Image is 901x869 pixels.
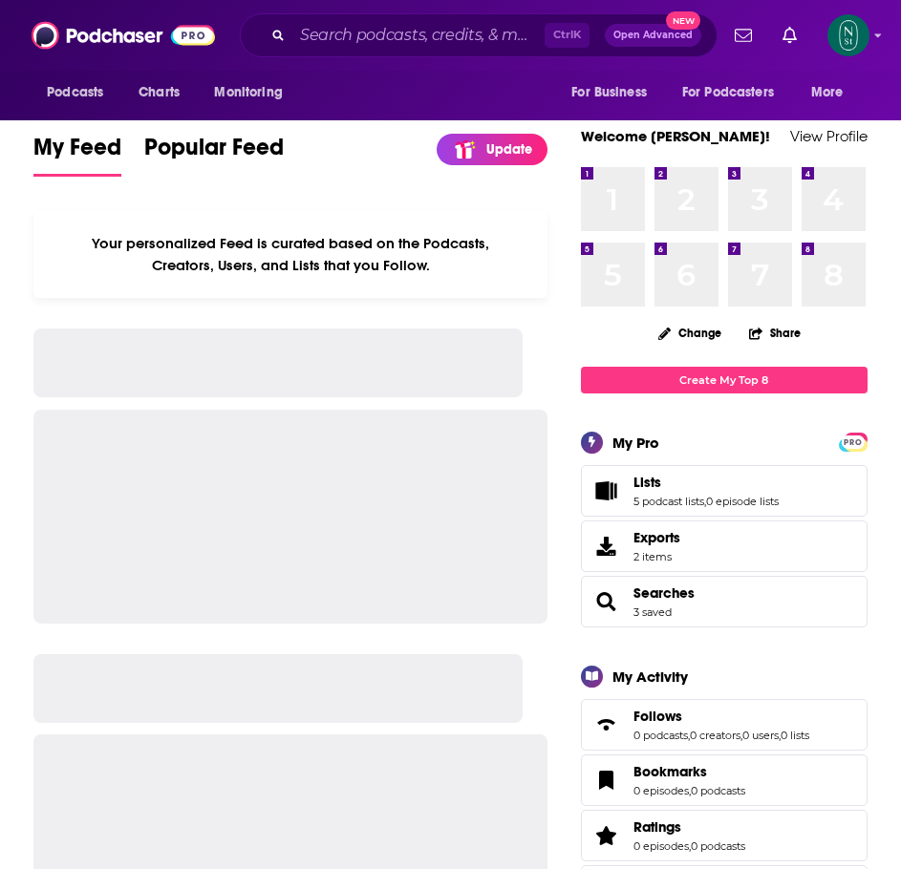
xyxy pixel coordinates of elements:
[842,434,865,448] a: PRO
[588,822,626,849] a: Ratings
[571,79,647,106] span: For Business
[633,818,745,836] a: Ratings
[688,729,690,742] span: ,
[633,605,672,619] a: 3 saved
[612,668,688,686] div: My Activity
[545,23,590,48] span: Ctrl K
[742,729,779,742] a: 0 users
[827,14,869,56] button: Show profile menu
[827,14,869,56] img: User Profile
[214,79,282,106] span: Monitoring
[437,134,547,165] a: Update
[790,127,868,145] a: View Profile
[588,711,626,738] a: Follows
[633,729,688,742] a: 0 podcasts
[691,784,745,797] a: 0 podcasts
[691,839,745,853] a: 0 podcasts
[781,729,809,742] a: 0 lists
[633,550,680,563] span: 2 items
[689,839,691,853] span: ,
[811,79,844,106] span: More
[581,465,868,517] span: Lists
[144,133,284,173] span: Popular Feed
[32,17,215,53] img: Podchaser - Follow, Share and Rate Podcasts
[33,74,128,111] button: open menu
[633,839,689,853] a: 0 episodes
[827,14,869,56] span: Logged in as NewtonStreet
[633,495,704,508] a: 5 podcast lists
[704,495,706,508] span: ,
[740,729,742,742] span: ,
[633,529,680,546] span: Exports
[588,767,626,794] a: Bookmarks
[33,133,121,177] a: My Feed
[633,708,682,725] span: Follows
[139,79,180,106] span: Charts
[581,127,770,145] a: Welcome [PERSON_NAME]!
[633,763,745,780] a: Bookmarks
[690,729,740,742] a: 0 creators
[666,11,700,30] span: New
[581,810,868,861] span: Ratings
[633,818,681,836] span: Ratings
[240,13,718,57] div: Search podcasts, credits, & more...
[670,74,802,111] button: open menu
[612,434,659,452] div: My Pro
[581,576,868,627] span: Searches
[633,763,707,780] span: Bookmarks
[201,74,307,111] button: open menu
[144,133,284,177] a: Popular Feed
[558,74,671,111] button: open menu
[748,314,802,351] button: Share
[581,367,868,392] a: Create My Top 8
[633,708,809,725] a: Follows
[682,79,774,106] span: For Podcasters
[647,321,733,345] button: Change
[605,24,701,47] button: Open AdvancedNew
[798,74,868,111] button: open menu
[706,495,779,508] a: 0 episode lists
[633,784,689,797] a: 0 episodes
[292,20,545,51] input: Search podcasts, credits, & more...
[613,31,693,40] span: Open Advanced
[689,784,691,797] span: ,
[727,19,760,52] a: Show notifications dropdown
[633,474,661,491] span: Lists
[486,141,532,158] p: Update
[779,729,781,742] span: ,
[842,435,865,450] span: PRO
[581,699,868,751] span: Follows
[775,19,804,52] a: Show notifications dropdown
[33,211,547,298] div: Your personalized Feed is curated based on the Podcasts, Creators, Users, and Lists that you Follow.
[633,584,695,602] a: Searches
[581,520,868,572] a: Exports
[581,754,868,806] span: Bookmarks
[633,474,779,491] a: Lists
[588,477,626,504] a: Lists
[33,133,121,173] span: My Feed
[588,533,626,560] span: Exports
[588,588,626,615] a: Searches
[126,74,191,111] a: Charts
[47,79,103,106] span: Podcasts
